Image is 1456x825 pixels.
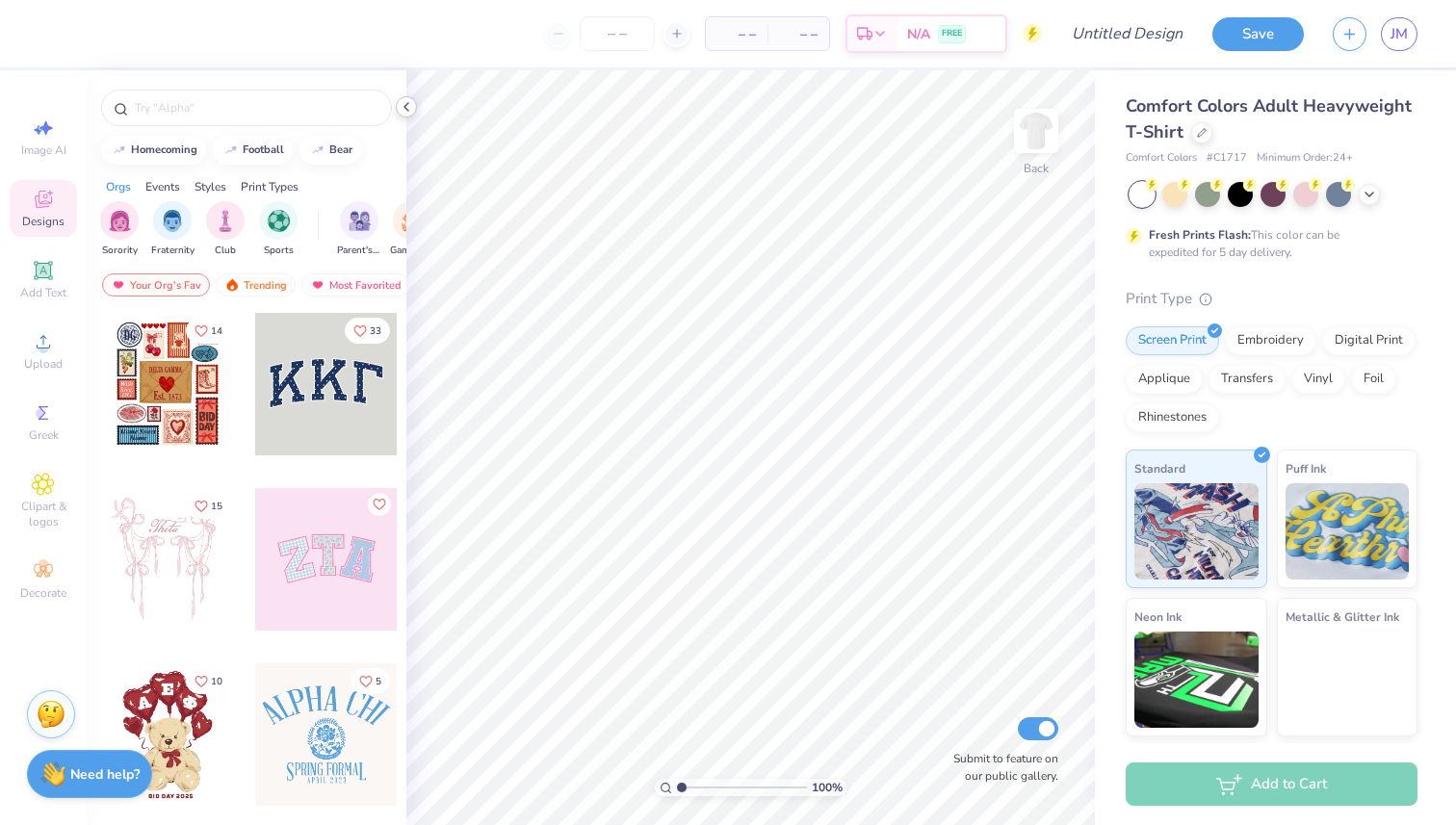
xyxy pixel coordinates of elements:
[717,24,756,44] span: – –
[151,201,195,258] button: filter button
[1056,14,1198,53] input: Untitled Design
[301,273,410,296] div: Most Favorited
[390,244,434,258] span: Game Day
[1134,458,1185,478] span: Standard
[186,668,231,694] button: Like
[224,278,240,292] img: trending.gif
[907,24,930,44] span: N/A
[20,285,66,300] span: Add Text
[195,178,226,195] div: Styles
[241,178,299,195] div: Print Types
[402,210,424,232] img: Game Day Image
[102,244,138,258] span: Sorority
[1134,483,1259,580] img: Standard
[102,273,210,296] div: Your Org's Fav
[337,201,381,258] button: filter button
[20,585,66,601] span: Decorate
[145,178,180,195] div: Events
[1126,94,1412,143] span: Comfort Colors Adult Heavyweight T-Shirt
[390,201,434,258] div: filter for Game Day
[1286,632,1410,728] img: Metallic & Glitter Ink
[112,144,127,156] img: trend_line.gif
[1126,150,1197,167] span: Comfort Colors
[206,201,245,258] div: filter for Club
[22,214,65,229] span: Designs
[223,144,239,156] img: trend_line.gif
[1126,365,1203,394] div: Applique
[211,326,222,336] span: 14
[1286,483,1410,580] img: Puff Ink
[215,244,236,258] span: Club
[1291,365,1345,394] div: Vinyl
[1017,112,1055,150] img: Back
[1286,606,1399,627] span: Metallic & Glitter Ink
[131,144,197,155] div: homecoming
[345,318,390,344] button: Like
[264,244,294,258] span: Sports
[310,144,325,156] img: trend_line.gif
[1381,17,1417,51] a: JM
[259,201,298,258] button: filter button
[268,210,290,232] img: Sports Image
[310,278,325,292] img: most_fav.gif
[109,210,131,232] img: Sorority Image
[213,136,293,165] button: football
[10,499,77,529] span: Clipart & logos
[1351,365,1396,394] div: Foil
[101,136,206,165] button: homecoming
[216,273,296,296] div: Trending
[1134,632,1259,728] img: Neon Ink
[186,318,231,344] button: Like
[376,677,381,686] span: 5
[106,178,131,195] div: Orgs
[1391,23,1408,45] span: JM
[259,201,298,258] div: filter for Sports
[215,210,236,232] img: Club Image
[111,278,126,292] img: most_fav.gif
[186,493,231,519] button: Like
[349,210,371,232] img: Parent's Weekend Image
[211,677,222,686] span: 10
[1207,150,1247,167] span: # C1717
[368,493,391,516] button: Like
[211,502,222,511] span: 15
[29,427,59,443] span: Greek
[162,210,183,232] img: Fraternity Image
[243,144,284,155] div: football
[1134,606,1182,627] span: Neon Ink
[942,27,962,40] span: FREE
[1149,227,1251,243] strong: Fresh Prints Flash:
[100,201,139,258] button: filter button
[1286,458,1326,478] span: Puff Ink
[151,201,195,258] div: filter for Fraternity
[1126,403,1219,432] div: Rhinestones
[1225,326,1316,355] div: Embroidery
[1126,326,1219,355] div: Screen Print
[351,668,390,694] button: Like
[1126,288,1417,310] div: Print Type
[370,326,381,336] span: 33
[1212,17,1304,51] button: Save
[24,356,63,372] span: Upload
[133,98,379,117] input: Try "Alpha"
[70,765,140,784] strong: Need help?
[390,201,434,258] button: filter button
[943,750,1058,785] label: Submit to feature on our public gallery.
[329,144,352,155] div: bear
[779,24,818,44] span: – –
[1149,226,1386,261] div: This color can be expedited for 5 day delivery.
[151,244,195,258] span: Fraternity
[1257,150,1353,167] span: Minimum Order: 24 +
[1322,326,1416,355] div: Digital Print
[337,201,381,258] div: filter for Parent's Weekend
[812,779,843,796] span: 100 %
[580,16,655,51] input: – –
[100,201,139,258] div: filter for Sorority
[299,136,361,165] button: bear
[337,244,381,258] span: Parent's Weekend
[1024,160,1049,177] div: Back
[206,201,245,258] button: filter button
[21,142,66,158] span: Image AI
[1209,365,1286,394] div: Transfers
